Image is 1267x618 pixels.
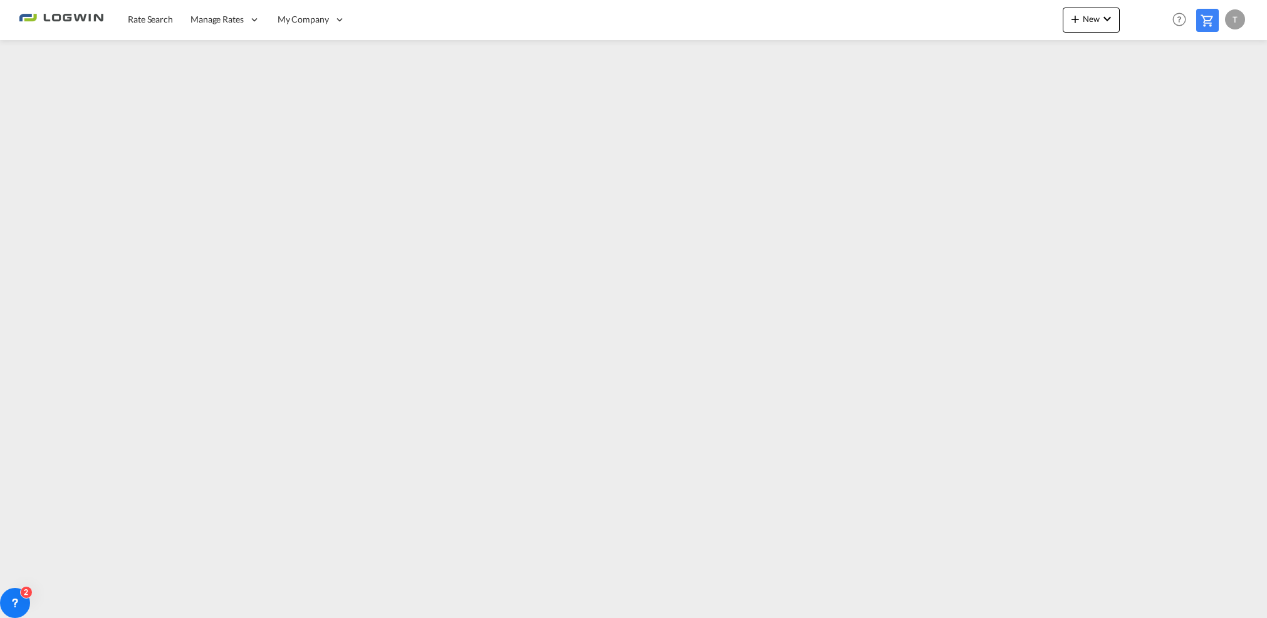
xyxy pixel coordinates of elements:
[1068,14,1115,24] span: New
[278,13,329,26] span: My Company
[128,14,173,24] span: Rate Search
[1225,9,1245,29] div: T
[1169,9,1190,30] span: Help
[190,13,244,26] span: Manage Rates
[1063,8,1120,33] button: icon-plus 400-fgNewicon-chevron-down
[19,6,103,34] img: 2761ae10d95411efa20a1f5e0282d2d7.png
[1169,9,1196,31] div: Help
[1100,11,1115,26] md-icon: icon-chevron-down
[1068,11,1083,26] md-icon: icon-plus 400-fg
